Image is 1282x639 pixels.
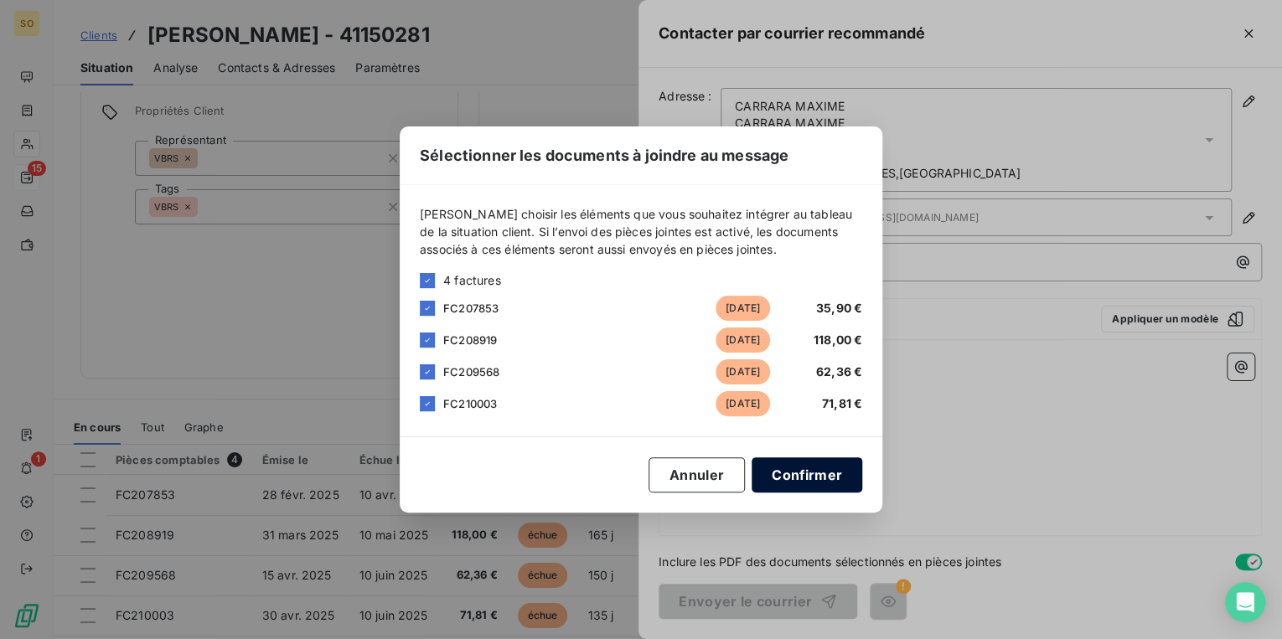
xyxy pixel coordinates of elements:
span: FC210003 [443,397,497,410]
span: Sélectionner les documents à joindre au message [420,144,788,167]
div: Open Intercom Messenger [1225,582,1265,622]
span: FC207853 [443,301,499,315]
span: 4 factures [443,271,501,289]
span: FC209568 [443,365,499,379]
span: 71,81 € [822,396,862,410]
span: [DATE] [716,296,770,321]
span: 35,90 € [816,301,862,315]
span: FC208919 [443,333,497,347]
span: 118,00 € [814,332,862,347]
button: Confirmer [752,457,862,492]
span: 62,36 € [816,364,862,379]
span: [PERSON_NAME] choisir les éléments que vous souhaitez intégrer au tableau de la situation client.... [420,205,862,258]
span: [DATE] [716,359,770,384]
span: [DATE] [716,391,770,416]
button: Annuler [649,457,745,492]
span: [DATE] [716,327,770,353]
